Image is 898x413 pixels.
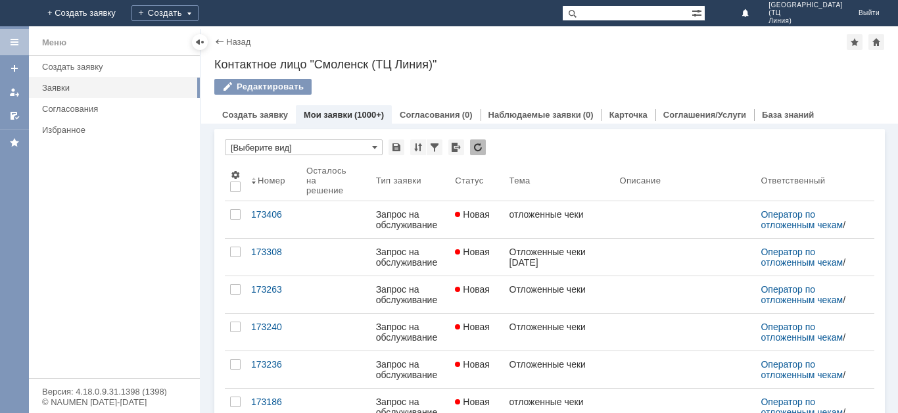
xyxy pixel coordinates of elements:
[371,160,450,201] th: Тип заявки
[509,176,531,185] div: Тема
[131,5,199,21] div: Создать
[761,359,859,380] div: /
[504,160,615,201] th: Тема
[509,209,609,220] div: отложенные чеки
[761,247,843,268] a: Оператор по отложенным чекам
[455,284,490,295] span: Новая
[761,209,859,230] div: /
[504,276,615,313] a: Отложенные чеки
[258,176,285,185] div: Номер
[692,6,705,18] span: Расширенный поиск
[400,110,460,120] a: Согласования
[761,322,859,343] div: /
[450,160,504,201] th: Статус
[306,166,355,195] div: Осталось на решение
[450,351,504,388] a: Новая
[246,351,301,388] a: 173236
[371,276,450,313] a: Запрос на обслуживание
[246,201,301,238] a: 173406
[761,209,843,230] a: Оператор по отложенным чекам
[488,110,581,120] a: Наблюдаемые заявки
[455,359,490,370] span: Новая
[376,284,445,305] div: Запрос на обслуживание
[376,176,421,185] div: Тип заявки
[868,34,884,50] div: Сделать домашней страницей
[509,359,609,370] div: Отложенные чеки
[450,314,504,351] a: Новая
[251,322,296,332] div: 173240
[462,110,473,120] div: (0)
[761,284,843,305] a: Оператор по отложенным чекам
[251,209,296,220] div: 173406
[251,247,296,257] div: 173308
[301,160,371,201] th: Осталось на решение
[354,110,384,120] div: (1000+)
[214,58,885,71] div: Контактное лицо "Смоленск (ТЦ Линия)"
[376,247,445,268] div: Запрос на обслуживание
[761,359,843,380] a: Оператор по отложенным чекам
[37,57,197,77] a: Создать заявку
[376,209,445,230] div: Запрос на обслуживание
[37,78,197,98] a: Заявки
[504,351,615,388] a: Отложенные чеки
[847,34,863,50] div: Добавить в избранное
[246,239,301,276] a: 173308
[4,58,25,79] a: Создать заявку
[42,35,66,51] div: Меню
[4,82,25,103] a: Мои заявки
[448,139,464,155] div: Экспорт списка
[42,398,187,406] div: © NAUMEN [DATE]-[DATE]
[509,322,609,332] div: Отложенные чеки
[761,284,859,305] div: /
[42,83,192,93] div: Заявки
[226,37,250,47] a: Назад
[504,201,615,238] a: отложенные чеки
[37,99,197,119] a: Согласования
[42,387,187,396] div: Версия: 4.18.0.9.31.1398 (1398)
[455,397,490,407] span: Новая
[509,247,609,268] div: Отложенные чеки [DATE]
[663,110,746,120] a: Соглашения/Услуги
[427,139,442,155] div: Фильтрация...
[755,160,864,201] th: Ответственный
[389,139,404,155] div: Сохранить вид
[42,104,192,114] div: Согласования
[455,209,490,220] span: Новая
[251,397,296,407] div: 173186
[504,239,615,276] a: Отложенные чеки [DATE]
[246,276,301,313] a: 173263
[304,110,352,120] a: Мои заявки
[4,105,25,126] a: Мои согласования
[410,139,426,155] div: Сортировка...
[761,247,859,268] div: /
[450,276,504,313] a: Новая
[470,139,486,155] div: Обновлять список
[509,397,609,407] div: отложенные чеки
[222,110,288,120] a: Создать заявку
[251,359,296,370] div: 173236
[376,322,445,343] div: Запрос на обслуживание
[376,359,445,380] div: Запрос на обслуживание
[768,17,843,25] span: Линия)
[455,247,490,257] span: Новая
[371,201,450,238] a: Запрос на обслуживание
[450,201,504,238] a: Новая
[371,351,450,388] a: Запрос на обслуживание
[609,110,648,120] a: Карточка
[450,239,504,276] a: Новая
[246,314,301,351] a: 173240
[230,170,241,180] span: Настройки
[768,1,843,9] span: [GEOGRAPHIC_DATA]
[455,176,483,185] div: Статус
[42,125,177,135] div: Избранное
[509,284,609,295] div: Отложенные чеки
[762,110,814,120] a: База знаний
[371,314,450,351] a: Запрос на обслуживание
[42,62,192,72] div: Создать заявку
[761,176,825,185] div: Ответственный
[455,322,490,332] span: Новая
[192,34,208,50] div: Скрыть меню
[619,176,661,185] div: Описание
[251,284,296,295] div: 173263
[371,239,450,276] a: Запрос на обслуживание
